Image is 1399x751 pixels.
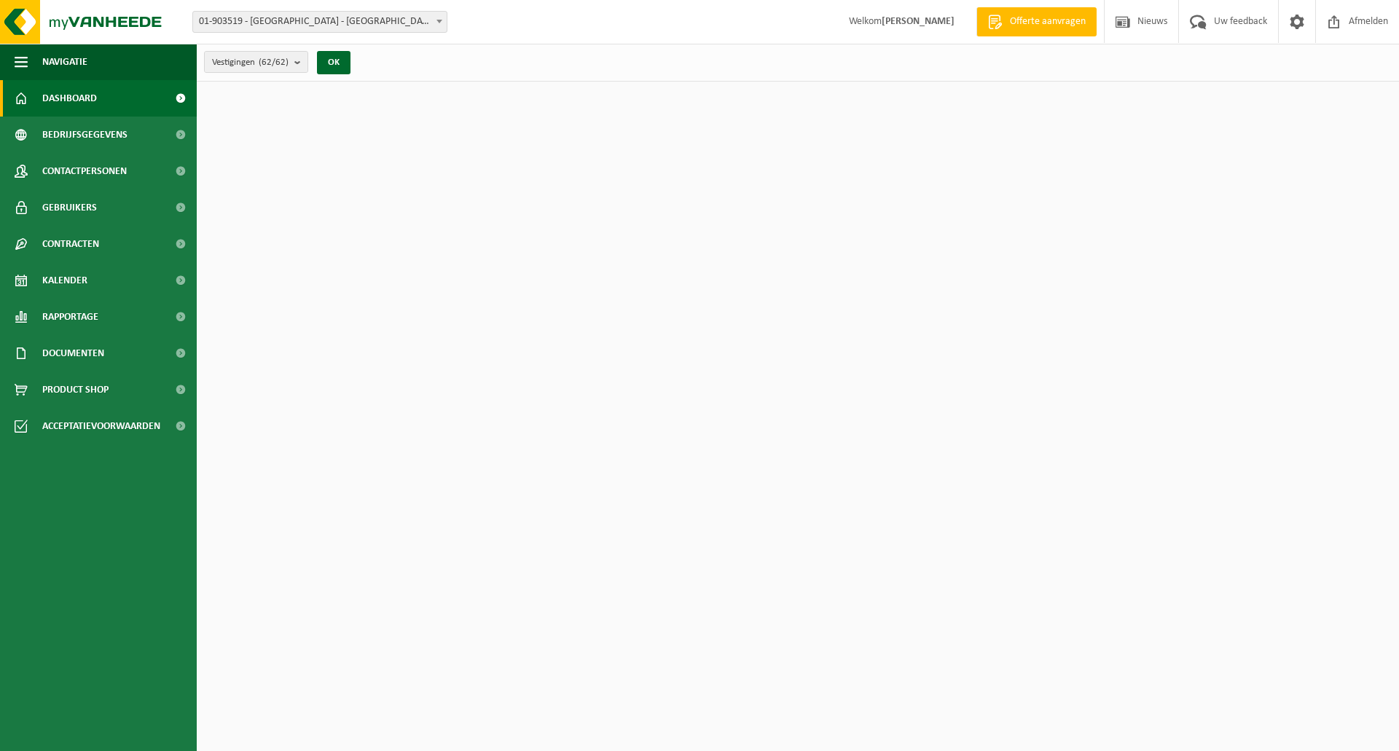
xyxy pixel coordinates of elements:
[42,80,97,117] span: Dashboard
[1006,15,1089,29] span: Offerte aanvragen
[42,299,98,335] span: Rapportage
[42,226,99,262] span: Contracten
[192,11,447,33] span: 01-903519 - FRIGRO NV - MOORSELE
[42,189,97,226] span: Gebruikers
[42,117,128,153] span: Bedrijfsgegevens
[42,371,109,408] span: Product Shop
[882,16,955,27] strong: [PERSON_NAME]
[42,44,87,80] span: Navigatie
[976,7,1097,36] a: Offerte aanvragen
[317,51,350,74] button: OK
[42,335,104,371] span: Documenten
[42,408,160,444] span: Acceptatievoorwaarden
[42,153,127,189] span: Contactpersonen
[212,52,289,74] span: Vestigingen
[193,12,447,32] span: 01-903519 - FRIGRO NV - MOORSELE
[42,262,87,299] span: Kalender
[204,51,308,73] button: Vestigingen(62/62)
[259,58,289,67] count: (62/62)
